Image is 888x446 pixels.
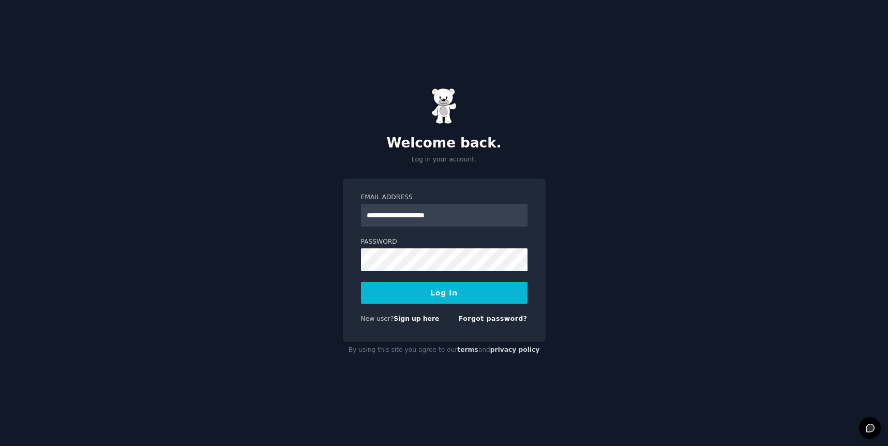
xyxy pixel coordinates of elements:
[361,193,528,202] label: Email Address
[431,88,457,124] img: Gummy Bear
[394,315,439,322] a: Sign up here
[343,135,546,152] h2: Welcome back.
[361,315,394,322] span: New user?
[490,346,540,353] a: privacy policy
[361,282,528,304] button: Log In
[459,315,528,322] a: Forgot password?
[361,237,528,247] label: Password
[343,155,546,165] p: Log in your account.
[343,342,546,359] div: By using this site you agree to our and
[457,346,478,353] a: terms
